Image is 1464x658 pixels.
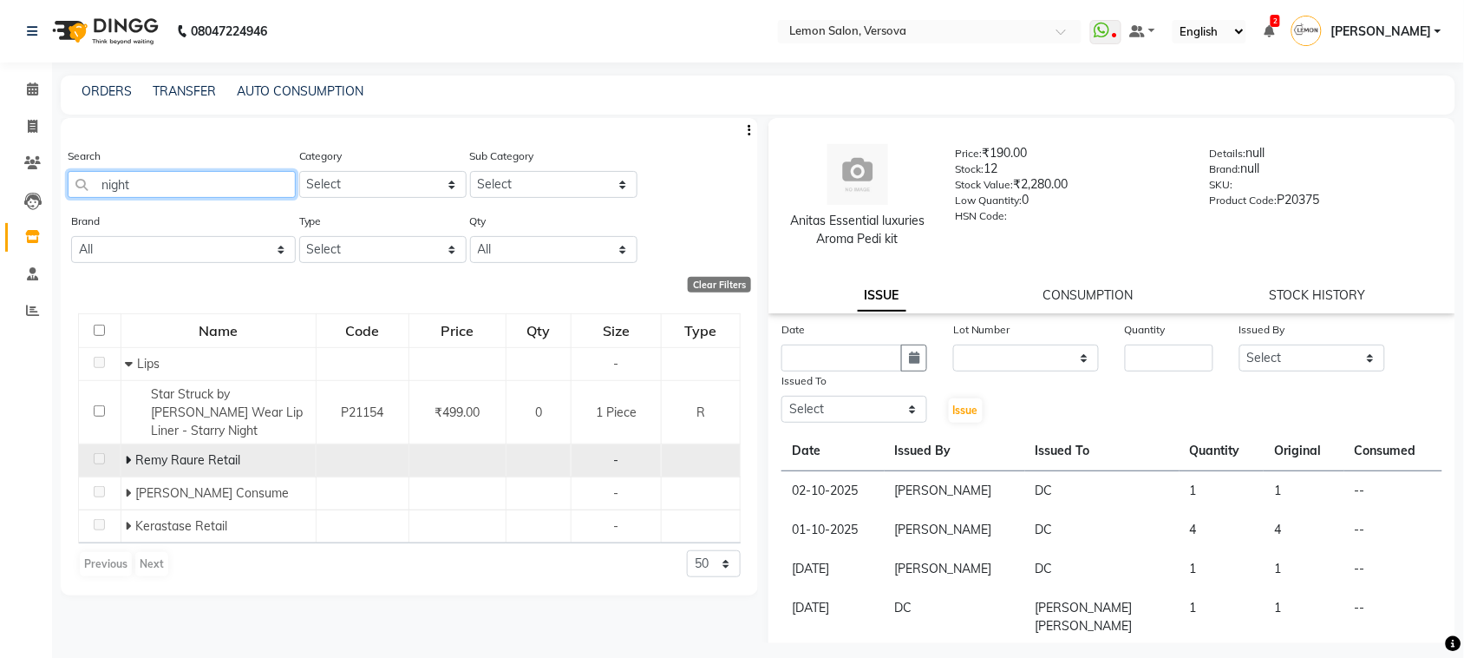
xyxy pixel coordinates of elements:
[1210,193,1278,208] label: Product Code:
[1025,549,1180,589] td: DC
[1330,23,1431,41] span: [PERSON_NAME]
[781,510,885,549] td: 01-10-2025
[1042,287,1133,303] a: CONSUMPTION
[1210,144,1438,168] div: null
[126,518,136,534] span: Expand Row
[1264,431,1344,471] th: Original
[1264,589,1344,646] td: 1
[953,322,1010,338] label: Lot Number
[1210,160,1438,184] div: null
[1180,471,1264,511] td: 1
[122,315,315,346] div: Name
[956,177,1014,193] label: Stock Value:
[781,322,805,338] label: Date
[435,405,480,420] span: ₹499.00
[136,518,228,534] span: Kerastase Retail
[71,214,100,229] label: Brand
[956,146,983,161] label: Price:
[781,471,885,511] td: 02-10-2025
[136,452,241,468] span: Remy Raure Retail
[1344,471,1442,511] td: --
[696,405,705,420] span: R
[44,7,163,56] img: logo
[1180,431,1264,471] th: Quantity
[956,193,1023,208] label: Low Quantity:
[410,315,505,346] div: Price
[152,386,304,438] span: Star Struck by [PERSON_NAME] Wear Lip Liner - Starry Night
[136,485,290,501] span: [PERSON_NAME] Consume
[572,315,660,346] div: Size
[786,212,930,248] div: Anitas Essential luxuries Aroma Pedi kit
[596,405,637,420] span: 1 Piece
[1291,16,1322,46] img: Poonam Nagvekar
[1210,146,1246,161] label: Details:
[317,315,408,346] div: Code
[68,148,101,164] label: Search
[1264,23,1274,39] a: 2
[1271,15,1280,27] span: 2
[82,83,132,99] a: ORDERS
[1270,287,1366,303] a: STOCK HISTORY
[1210,177,1233,193] label: SKU:
[1025,471,1180,511] td: DC
[1180,510,1264,549] td: 4
[1344,510,1442,549] td: --
[613,485,618,501] span: -
[885,549,1025,589] td: [PERSON_NAME]
[535,405,542,420] span: 0
[1180,549,1264,589] td: 1
[613,452,618,468] span: -
[956,160,1184,184] div: 12
[1344,431,1442,471] th: Consumed
[1025,431,1180,471] th: Issued To
[781,431,885,471] th: Date
[1239,322,1285,338] label: Issued By
[138,356,160,372] span: Lips
[956,144,1184,168] div: ₹190.00
[1025,510,1180,549] td: DC
[885,510,1025,549] td: [PERSON_NAME]
[885,431,1025,471] th: Issued By
[827,144,888,205] img: avatar
[956,191,1184,215] div: 0
[949,398,983,423] button: Issue
[1264,471,1344,511] td: 1
[153,83,216,99] a: TRANSFER
[470,214,487,229] label: Qty
[663,315,739,346] div: Type
[1210,191,1438,215] div: P20375
[1180,589,1264,646] td: 1
[1210,161,1241,177] label: Brand:
[613,356,618,372] span: -
[956,208,1008,224] label: HSN Code:
[341,405,383,420] span: P21154
[781,549,885,589] td: [DATE]
[781,589,885,646] td: [DATE]
[781,373,827,389] label: Issued To
[126,356,138,372] span: Collapse Row
[126,452,136,468] span: Expand Row
[507,315,570,346] div: Qty
[1025,589,1180,646] td: [PERSON_NAME] [PERSON_NAME]
[1344,589,1442,646] td: --
[299,214,322,229] label: Type
[956,175,1184,200] div: ₹2,280.00
[1125,322,1166,338] label: Quantity
[613,518,618,534] span: -
[470,148,534,164] label: Sub Category
[858,280,906,312] a: ISSUE
[1264,549,1344,589] td: 1
[1264,510,1344,549] td: 4
[237,83,363,99] a: AUTO CONSUMPTION
[126,485,136,501] span: Expand Row
[299,148,343,164] label: Category
[885,471,1025,511] td: [PERSON_NAME]
[191,7,267,56] b: 08047224946
[953,404,978,417] span: Issue
[1344,549,1442,589] td: --
[688,277,751,293] div: Clear Filters
[885,589,1025,646] td: DC
[68,171,296,198] input: Search by product name or code
[956,161,984,177] label: Stock:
